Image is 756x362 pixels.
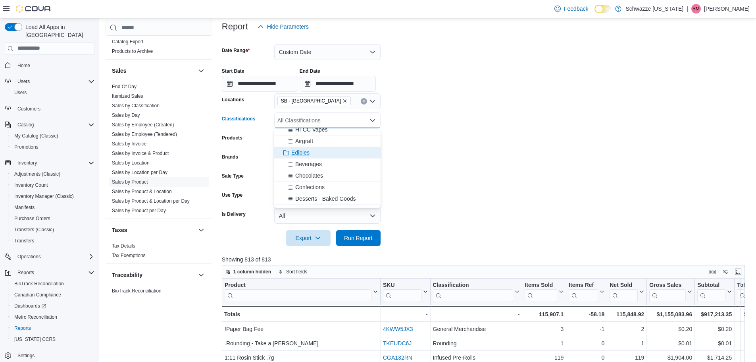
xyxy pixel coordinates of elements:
[649,324,692,334] div: $0.20
[11,335,94,344] span: Washington CCRS
[8,323,98,334] button: Reports
[112,39,143,45] span: Catalog Export
[17,269,34,276] span: Reports
[222,135,242,141] label: Products
[11,214,94,223] span: Purchase Orders
[222,154,238,160] label: Brands
[14,104,44,114] a: Customers
[433,281,519,302] button: Classification
[11,131,62,141] a: My Catalog (Classic)
[14,89,27,96] span: Users
[11,142,42,152] a: Promotions
[336,230,381,246] button: Run Report
[14,182,48,188] span: Inventory Count
[8,202,98,213] button: Manifests
[295,172,323,180] span: Chocolates
[649,281,692,302] button: Gross Sales
[11,88,94,97] span: Users
[11,323,34,333] a: Reports
[2,60,98,71] button: Home
[112,253,146,258] a: Tax Exemptions
[11,290,64,300] a: Canadian Compliance
[295,160,322,168] span: Beverages
[274,159,381,170] button: Beverages
[2,119,98,130] button: Catalog
[222,173,244,179] label: Sale Type
[112,170,167,175] a: Sales by Location per Day
[274,44,381,60] button: Custom Date
[610,339,644,348] div: 1
[11,203,94,212] span: Manifests
[383,281,421,289] div: SKU
[224,310,378,319] div: Totals
[369,98,376,105] button: Open list of options
[274,193,381,205] button: Desserts - Baked Goods
[112,103,160,108] a: Sales by Classification
[433,281,513,302] div: Classification
[112,141,146,147] span: Sales by Invoice
[295,183,325,191] span: Confections
[2,350,98,361] button: Settings
[14,268,94,277] span: Reports
[2,76,98,87] button: Users
[267,23,309,31] span: Hide Parameters
[2,157,98,168] button: Inventory
[14,104,94,114] span: Customers
[11,225,94,234] span: Transfers (Classic)
[286,230,331,246] button: Export
[433,281,513,289] div: Classification
[106,37,212,59] div: Products
[17,160,37,166] span: Inventory
[112,150,169,157] span: Sales by Invoice & Product
[281,97,341,105] span: SB - [GEOGRAPHIC_DATA]
[433,324,519,334] div: General Merchandise
[693,4,700,14] span: SM
[383,326,413,332] a: 4KWW5JX3
[112,189,172,194] a: Sales by Product & Location
[112,67,195,75] button: Sales
[569,339,604,348] div: 0
[17,122,34,128] span: Catalog
[704,4,750,14] p: [PERSON_NAME]
[112,103,160,109] span: Sales by Classification
[112,226,127,234] h3: Taxes
[14,120,94,130] span: Catalog
[697,310,732,319] div: $917,213.35
[8,180,98,191] button: Inventory Count
[225,339,378,348] div: .Rounding - Take a [PERSON_NAME]
[564,5,588,13] span: Feedback
[11,236,94,246] span: Transfers
[697,281,732,302] button: Subtotal
[649,281,686,302] div: Gross Sales
[112,160,150,166] a: Sales by Location
[8,224,98,235] button: Transfers (Classic)
[11,225,57,234] a: Transfers (Classic)
[14,61,33,70] a: Home
[112,132,177,137] a: Sales by Employee (Tendered)
[8,130,98,141] button: My Catalog (Classic)
[383,281,428,302] button: SKU
[11,180,94,190] span: Inventory Count
[112,48,153,54] a: Products to Archive
[17,254,41,260] span: Operations
[8,300,98,312] a: Dashboards
[14,252,94,261] span: Operations
[17,78,30,85] span: Users
[697,339,732,348] div: $0.01
[112,112,140,118] a: Sales by Day
[649,281,686,289] div: Gross Sales
[225,281,371,289] div: Product
[569,281,604,302] button: Items Ref
[433,310,519,319] div: -
[112,188,172,195] span: Sales by Product & Location
[11,236,37,246] a: Transfers
[525,281,557,289] div: Items Sold
[708,267,718,277] button: Keyboard shortcuts
[14,350,94,360] span: Settings
[8,312,98,323] button: Metrc Reconciliation
[14,281,64,287] span: BioTrack Reconciliation
[112,288,162,294] span: BioTrack Reconciliation
[649,310,692,319] div: $1,155,083.96
[8,289,98,300] button: Canadian Compliance
[112,252,146,259] span: Tax Exemptions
